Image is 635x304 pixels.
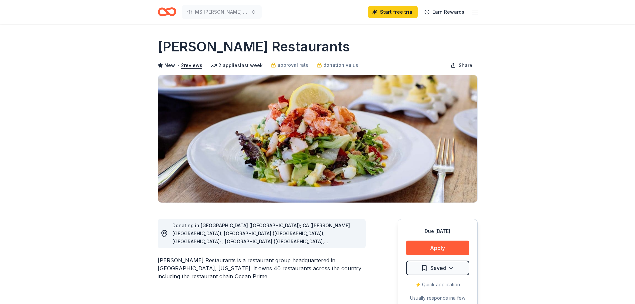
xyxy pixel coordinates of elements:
button: 2reviews [181,61,202,69]
button: Apply [406,241,469,255]
a: Earn Rewards [420,6,468,18]
button: Share [445,59,478,72]
a: approval rate [271,61,309,69]
button: Saved [406,261,469,275]
a: donation value [317,61,359,69]
span: Saved [430,264,446,272]
span: • [177,63,179,68]
div: 2 applies last week [210,61,263,69]
div: Due [DATE] [406,227,469,235]
span: New [164,61,175,69]
a: Home [158,4,176,20]
img: Image for Cameron Mitchell Restaurants [158,75,477,203]
span: approval rate [277,61,309,69]
a: Start free trial [368,6,418,18]
div: [PERSON_NAME] Restaurants is a restaurant group headquartered in [GEOGRAPHIC_DATA], [US_STATE]. I... [158,256,366,280]
span: MS [PERSON_NAME] of Champions [195,8,248,16]
h1: [PERSON_NAME] Restaurants [158,37,350,56]
button: MS [PERSON_NAME] of Champions [182,5,262,19]
div: ⚡️ Quick application [406,281,469,289]
span: donation value [323,61,359,69]
span: Share [459,61,472,69]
